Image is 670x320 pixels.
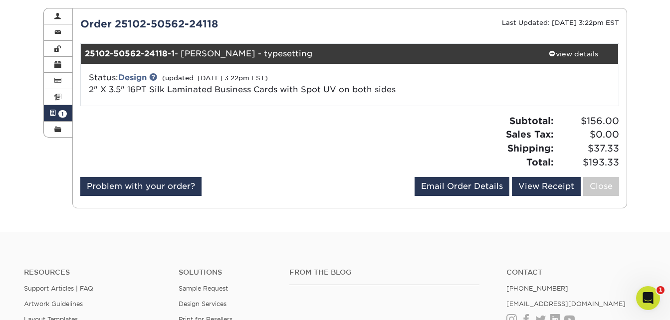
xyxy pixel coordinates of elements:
a: Email Order Details [415,177,509,196]
a: Design [118,73,147,82]
a: 1 [44,105,73,121]
span: $0.00 [557,128,619,142]
a: view details [529,44,619,64]
strong: Sales Tax: [506,129,554,140]
div: - [PERSON_NAME] - typesetting [81,44,529,64]
span: $193.33 [557,156,619,169]
a: View Receipt [512,177,581,196]
h4: Resources [24,268,164,277]
div: view details [529,49,619,59]
a: Problem with your order? [80,177,202,196]
span: 2" X 3.5" 16PT Silk Laminated Business Cards with Spot UV on both sides [89,85,396,94]
div: Order 25102-50562-24118 [73,16,350,31]
h4: From the Blog [289,268,479,277]
a: Close [583,177,619,196]
small: Last Updated: [DATE] 3:22pm EST [502,19,619,26]
strong: Total: [526,157,554,167]
a: Sample Request [179,285,228,292]
a: Contact [506,268,646,277]
a: [EMAIL_ADDRESS][DOMAIN_NAME] [506,300,626,308]
a: Design Services [179,300,226,308]
strong: Shipping: [507,143,554,154]
div: Status: [81,72,439,96]
span: 1 [657,286,665,294]
span: $37.33 [557,142,619,156]
strong: Subtotal: [509,115,554,126]
a: [PHONE_NUMBER] [506,285,568,292]
strong: 25102-50562-24118-1 [85,49,175,58]
span: $156.00 [557,114,619,128]
iframe: Intercom live chat [636,286,660,310]
span: 1 [58,110,67,118]
h4: Solutions [179,268,274,277]
small: (updated: [DATE] 3:22pm EST) [162,74,268,82]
